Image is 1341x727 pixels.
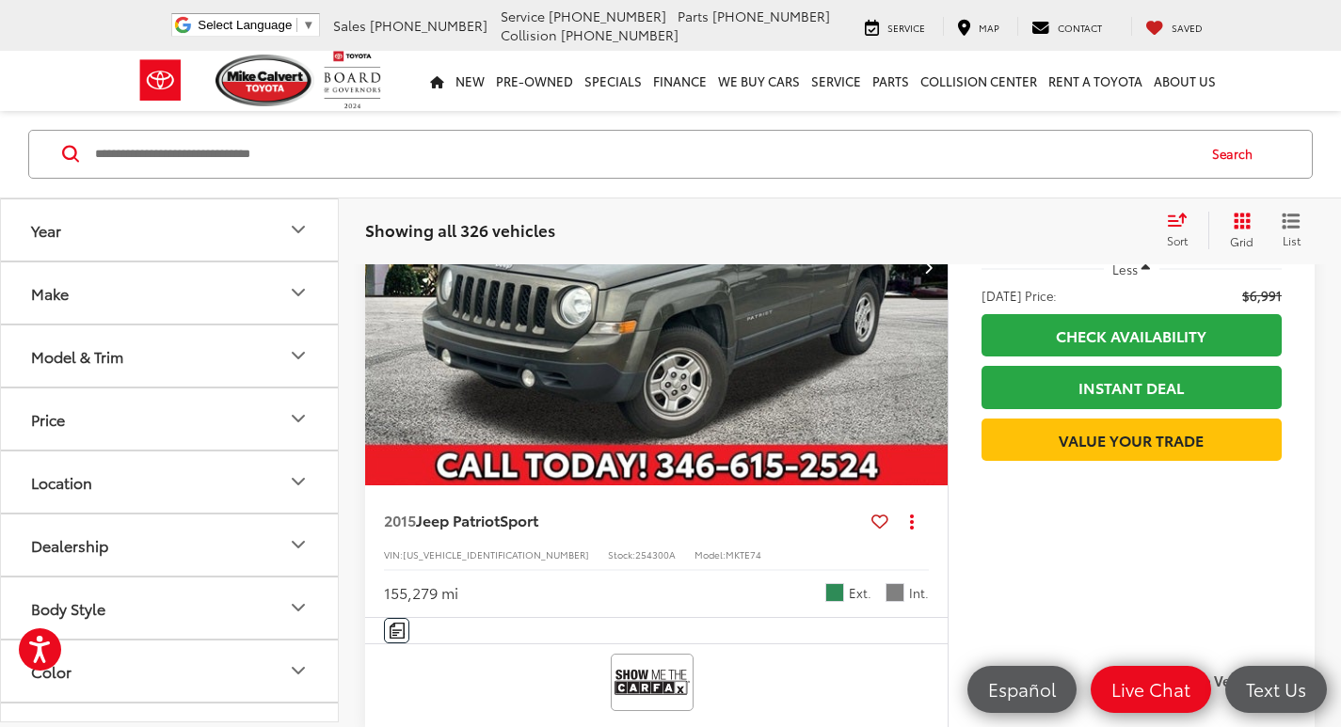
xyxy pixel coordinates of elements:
span: Service [501,7,545,25]
span: Jeep Patriot [416,509,500,530]
span: 254300A [635,547,676,561]
div: Make [31,284,69,302]
div: Color [287,660,310,683]
img: Comments [390,623,405,639]
span: Service [887,21,925,35]
span: [US_VEHICLE_IDENTIFICATION_NUMBER] [403,547,589,561]
a: Finance [647,51,712,111]
span: Saved [1172,21,1203,35]
img: Mike Calvert Toyota [216,55,315,106]
a: 2015Jeep PatriotSport [384,510,864,530]
div: Year [287,219,310,242]
div: Body Style [287,597,310,620]
span: Stock: [608,547,635,561]
span: Collision [501,25,557,44]
span: Español [979,677,1065,701]
div: Model & Trim [31,347,123,365]
button: Body StyleBody Style [1,577,340,639]
button: Comments [384,618,409,643]
span: Ext. [849,584,871,602]
button: PricePrice [1,388,340,450]
div: Year [31,221,61,239]
a: Español [967,666,1077,713]
a: Collision Center [915,51,1043,111]
a: Live Chat [1091,666,1211,713]
a: Service [851,17,939,36]
span: Sort [1167,232,1188,248]
span: List [1282,232,1301,248]
div: Dealership [31,536,108,554]
span: Less [1112,261,1138,277]
a: Check Availability [982,314,1282,356]
a: Pre-Owned [490,51,579,111]
a: My Saved Vehicles [1131,17,1217,36]
div: Model & Trim [287,345,310,368]
button: List View [1268,212,1315,249]
span: MKTE74 [726,547,761,561]
span: Select Language [198,18,292,32]
span: $6,991 [1242,286,1282,305]
span: VIN: [384,547,403,561]
a: Contact [1017,17,1116,36]
span: [PHONE_NUMBER] [549,7,666,25]
span: [DATE] Price: [982,286,1057,305]
span: [PHONE_NUMBER] [561,25,678,44]
button: ColorColor [1,640,340,702]
div: 155,279 mi [384,582,458,604]
div: 2015 Jeep Patriot Sport 0 [364,48,950,485]
span: ​ [296,18,297,32]
a: Specials [579,51,647,111]
button: MakeMake [1,262,340,324]
div: Location [31,473,92,491]
img: 2015 Jeep Patriot Sport [364,48,950,486]
span: [PHONE_NUMBER] [370,16,487,35]
button: Less [1104,252,1160,286]
span: Text Us [1237,677,1316,701]
button: Select sort value [1157,212,1208,249]
span: Dark Slate Gray [886,583,904,602]
button: Grid View [1208,212,1268,249]
button: YearYear [1,199,340,261]
img: Toyota [125,50,196,111]
span: Map [979,21,999,35]
a: 2015 Jeep Patriot Sport2015 Jeep Patriot Sport2015 Jeep Patriot Sport2015 Jeep Patriot Sport [364,48,950,485]
div: Price [31,410,65,428]
a: New [450,51,490,111]
span: Eco Green Pearlcoat [825,583,844,602]
input: Search by Make, Model, or Keyword [93,132,1194,177]
div: Body Style [31,599,105,617]
span: Model: [694,547,726,561]
div: Price [287,408,310,431]
label: Compare Vehicle [1148,672,1296,691]
a: Home [424,51,450,111]
div: Dealership [287,534,310,557]
div: Location [287,471,310,494]
img: View CARFAX report [615,657,690,707]
span: Grid [1230,233,1253,249]
a: Parts [867,51,915,111]
span: Sport [500,509,538,530]
a: Text Us [1225,666,1327,713]
a: About Us [1148,51,1221,111]
a: Service [806,51,867,111]
div: Make [287,282,310,305]
div: Color [31,662,72,680]
span: [PHONE_NUMBER] [712,7,830,25]
button: DealershipDealership [1,514,340,576]
a: Instant Deal [982,366,1282,408]
button: Actions [896,504,929,537]
button: Next image [910,234,948,300]
a: Select Language​ [198,18,314,32]
a: WE BUY CARS [712,51,806,111]
span: Live Chat [1102,677,1200,701]
a: Rent a Toyota [1043,51,1148,111]
a: Value Your Trade [982,419,1282,461]
span: Sales [333,16,366,35]
span: Contact [1058,21,1102,35]
span: Parts [678,7,709,25]
button: Search [1194,131,1280,178]
span: Showing all 326 vehicles [365,218,555,241]
span: Int. [909,584,929,602]
button: Model & TrimModel & Trim [1,325,340,387]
